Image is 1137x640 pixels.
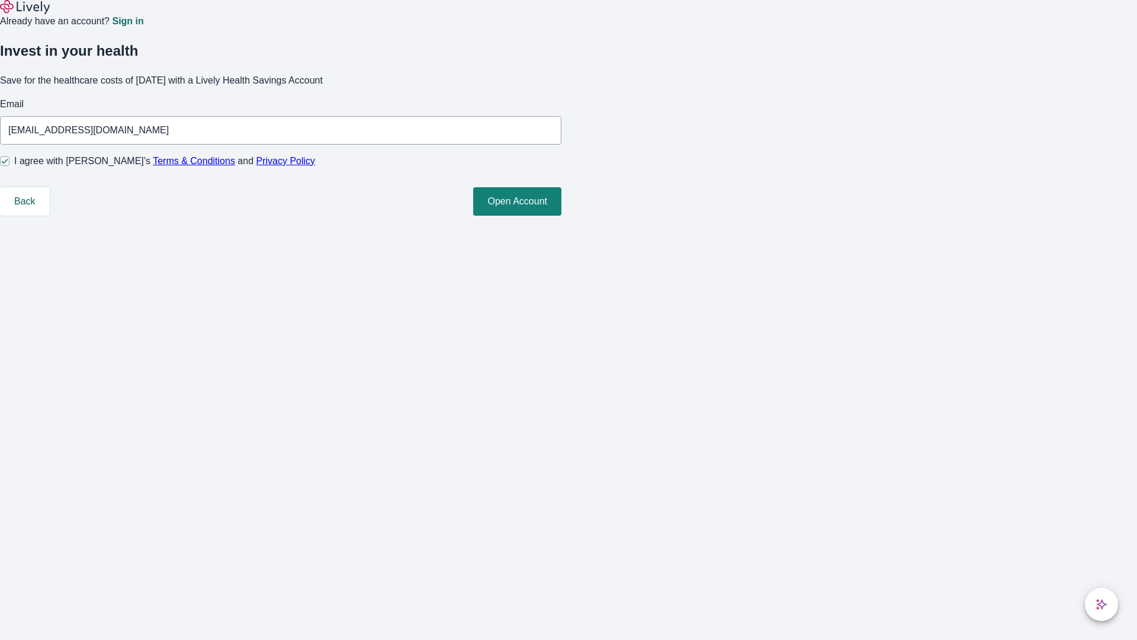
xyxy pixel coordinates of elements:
svg: Lively AI Assistant [1096,599,1107,610]
a: Terms & Conditions [153,156,235,166]
a: Sign in [112,17,143,26]
a: Privacy Policy [256,156,316,166]
span: I agree with [PERSON_NAME]’s and [14,154,315,168]
button: Open Account [473,187,561,216]
button: chat [1085,588,1118,621]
